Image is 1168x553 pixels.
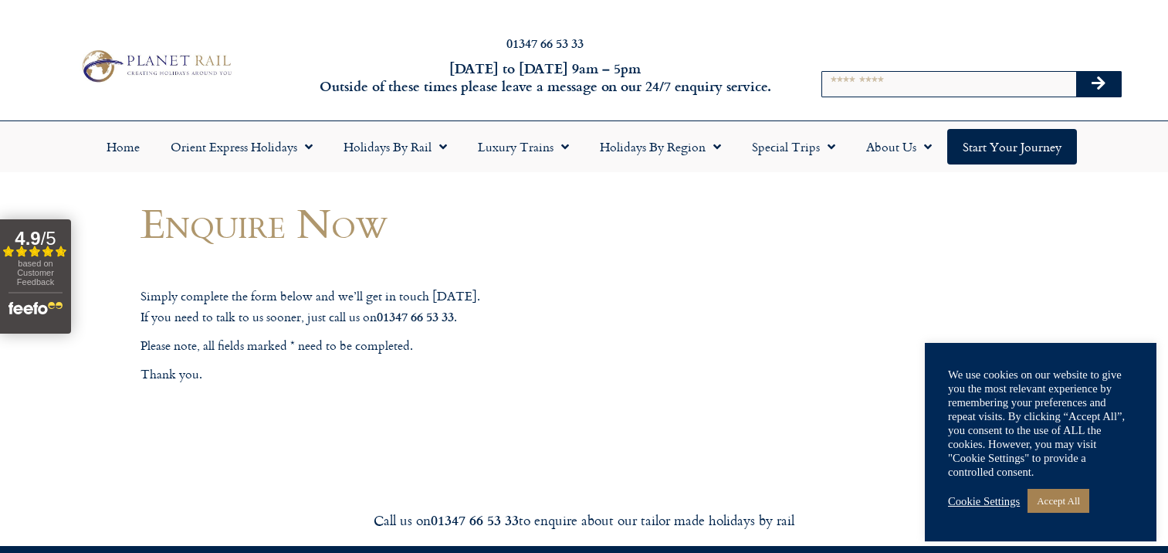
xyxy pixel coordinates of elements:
[140,287,719,327] p: Simply complete the form below and we’ll get in touch [DATE]. If you need to talk to us sooner, j...
[506,34,584,52] a: 01347 66 53 33
[328,129,462,165] a: Holidays by Rail
[736,129,851,165] a: Special Trips
[91,129,155,165] a: Home
[155,129,328,165] a: Orient Express Holidays
[315,59,774,96] h6: [DATE] to [DATE] 9am – 5pm Outside of these times please leave a message on our 24/7 enquiry serv...
[152,511,1017,529] div: Call us on to enquire about our tailor made holidays by rail
[948,368,1133,479] div: We use cookies on our website to give you the most relevant experience by remembering your prefer...
[1076,72,1121,97] button: Search
[1028,489,1089,513] a: Accept All
[431,510,519,530] strong: 01347 66 53 33
[462,129,584,165] a: Luxury Trains
[76,46,235,86] img: Planet Rail Train Holidays Logo
[851,129,947,165] a: About Us
[584,129,736,165] a: Holidays by Region
[140,336,719,356] p: Please note, all fields marked * need to be completed.
[140,200,719,246] h1: Enquire Now
[8,129,1160,165] nav: Menu
[948,494,1020,508] a: Cookie Settings
[140,365,719,385] p: Thank you.
[947,129,1077,165] a: Start your Journey
[377,307,454,325] strong: 01347 66 53 33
